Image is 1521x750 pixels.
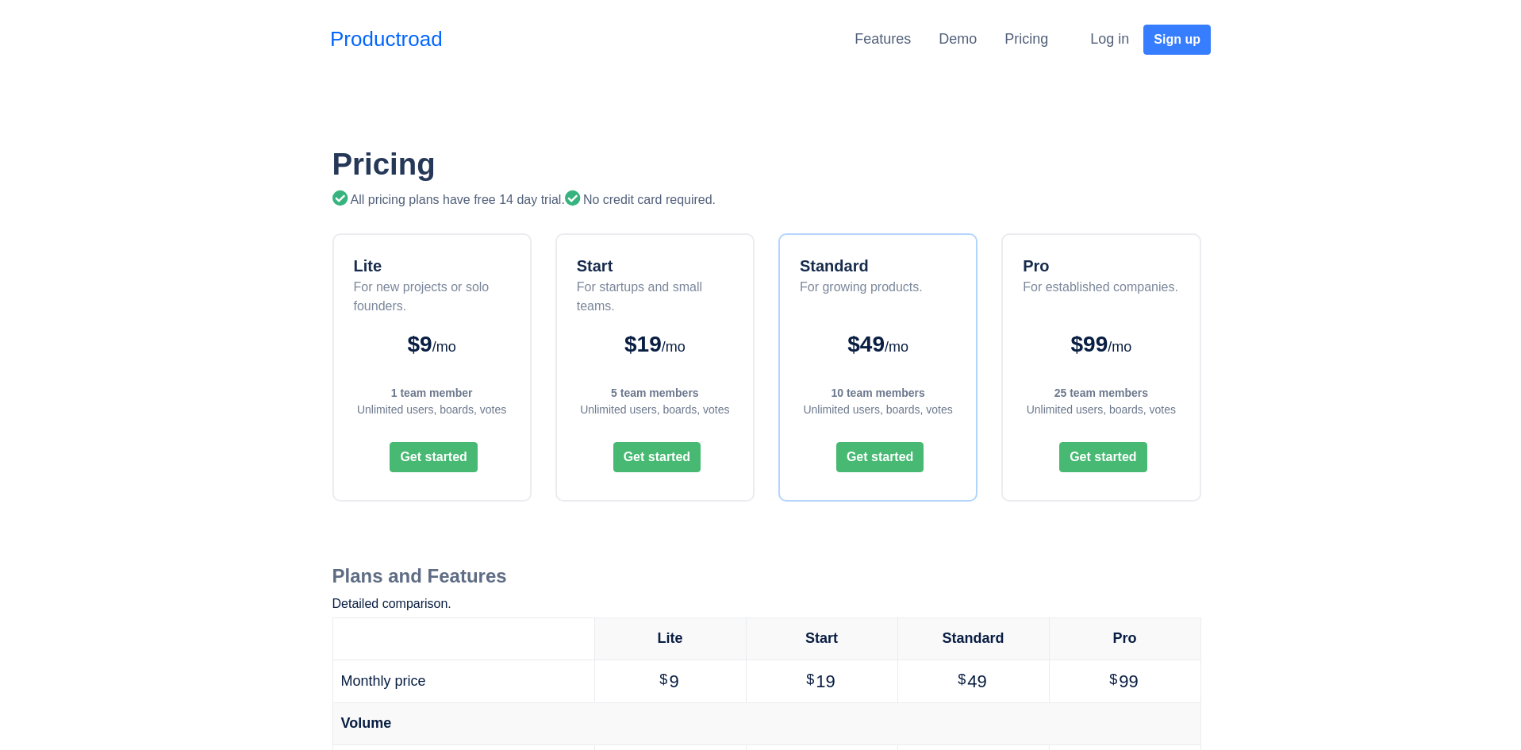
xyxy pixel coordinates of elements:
span: $ [659,671,667,687]
div: Unlimited users, boards, votes [1019,402,1183,418]
div: Pro [1023,254,1178,278]
span: 9 [669,671,678,691]
span: 99 [1119,671,1138,691]
span: $ [806,671,814,687]
div: For growing products. [800,278,923,316]
button: Get started [836,442,924,472]
div: Lite [354,254,514,278]
th: Standard [897,617,1049,660]
strong: 25 team members [1054,387,1148,399]
button: Log in [1080,23,1139,56]
a: Demo [939,31,977,47]
span: /mo [1108,339,1131,355]
strong: 10 team members [831,387,924,399]
div: Start [577,254,737,278]
span: 19 [816,671,835,691]
strong: 5 team members [611,387,699,399]
div: $9 [350,328,514,361]
a: Features [855,31,911,47]
a: Pricing [1004,31,1048,47]
span: 49 [967,671,986,691]
div: $99 [1019,328,1183,361]
div: All pricing plans have free 14 day trial. No credit card required. [332,190,1201,210]
th: Start [746,617,897,660]
div: Unlimited users, boards, votes [573,402,737,418]
button: Get started [1059,442,1147,472]
div: Unlimited users, boards, votes [796,402,960,418]
div: Standard [800,254,923,278]
span: $ [1109,671,1117,687]
th: Lite [594,617,746,660]
p: Detailed comparison. [332,594,1201,613]
td: Volume [332,702,1200,744]
span: /mo [432,339,456,355]
span: $ [958,671,966,687]
div: For startups and small teams. [577,278,737,316]
span: /mo [662,339,686,355]
td: Monthly price [332,660,594,702]
th: Pro [1049,617,1200,660]
button: Get started [613,442,701,472]
span: /mo [885,339,908,355]
div: For new projects or solo founders. [354,278,514,316]
div: $19 [573,328,737,361]
button: Sign up [1143,25,1211,55]
h1: Pricing [332,146,1201,183]
h2: Plans and Features [332,565,1201,588]
div: Unlimited users, boards, votes [350,402,514,418]
strong: 1 team member [391,387,473,399]
button: Get started [390,442,477,472]
a: Productroad [330,24,443,55]
div: $49 [796,328,960,361]
div: For established companies. [1023,278,1178,316]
